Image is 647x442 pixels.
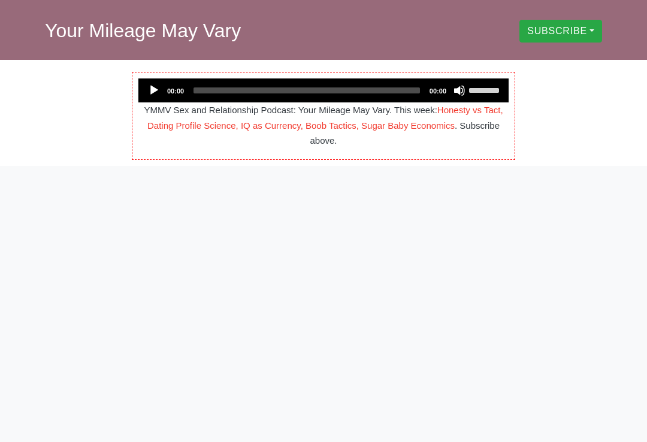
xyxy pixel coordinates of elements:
[138,78,509,102] div: Audio Player
[167,87,184,95] span: 00:00
[148,84,160,96] button: Play
[45,20,241,41] a: Your Mileage May Vary
[469,78,503,100] a: Volume Slider
[519,20,602,43] button: SUBSCRIBE
[453,84,465,96] button: Mute
[430,87,446,95] span: 00:00
[194,87,420,93] span: Time Slider
[147,105,503,131] a: Honesty vs Tact, Dating Profile Science, IQ as Currency, Boob Tactics, Sugar Baby Economics
[138,102,509,149] div: YMMV Sex and Relationship Podcast: Your Mileage May Vary. This week: . Subscribe above.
